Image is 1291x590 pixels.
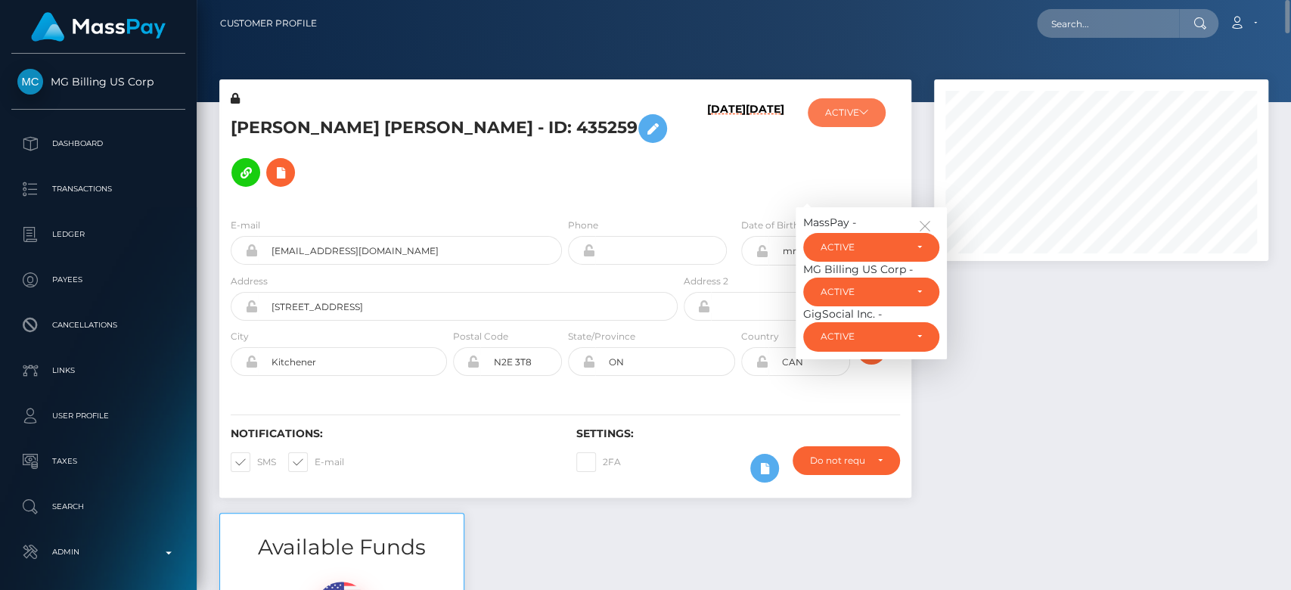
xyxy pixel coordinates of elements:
[568,330,635,343] label: State/Province
[684,275,728,288] label: Address 2
[17,178,179,200] p: Transactions
[288,452,344,472] label: E-mail
[741,330,779,343] label: Country
[31,12,166,42] img: MassPay Logo
[803,262,939,278] div: MG Billing US Corp -
[741,219,799,232] label: Date of Birth
[11,125,185,163] a: Dashboard
[11,442,185,480] a: Taxes
[11,261,185,299] a: Payees
[568,219,598,232] label: Phone
[793,446,899,475] button: Do not require
[17,223,179,246] p: Ledger
[11,170,185,208] a: Transactions
[803,278,939,306] button: ACTIVE
[11,397,185,435] a: User Profile
[11,306,185,344] a: Cancellations
[17,495,179,518] p: Search
[11,75,185,88] span: MG Billing US Corp
[231,452,276,472] label: SMS
[1037,9,1179,38] input: Search...
[808,98,886,127] button: ACTIVE
[810,455,864,467] div: Do not require
[17,359,179,382] p: Links
[231,219,260,232] label: E-mail
[231,427,554,440] h6: Notifications:
[220,8,317,39] a: Customer Profile
[11,216,185,253] a: Ledger
[803,233,939,262] button: ACTIVE
[231,107,669,194] h5: [PERSON_NAME] [PERSON_NAME] - ID: 435259
[17,314,179,337] p: Cancellations
[11,352,185,390] a: Links
[707,103,746,200] h6: [DATE]
[803,306,939,322] div: GigSocial Inc. -
[803,322,939,351] button: ACTIVE
[803,215,939,231] div: MassPay -
[576,427,899,440] h6: Settings:
[453,330,508,343] label: Postal Code
[746,103,784,200] h6: [DATE]
[231,275,268,288] label: Address
[17,132,179,155] p: Dashboard
[220,533,464,562] h3: Available Funds
[17,405,179,427] p: User Profile
[821,331,905,343] div: ACTIVE
[231,330,249,343] label: City
[821,241,905,253] div: ACTIVE
[821,286,905,298] div: ACTIVE
[11,533,185,571] a: Admin
[11,488,185,526] a: Search
[17,541,179,564] p: Admin
[17,269,179,291] p: Payees
[17,69,43,95] img: MG Billing US Corp
[17,450,179,473] p: Taxes
[576,452,621,472] label: 2FA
